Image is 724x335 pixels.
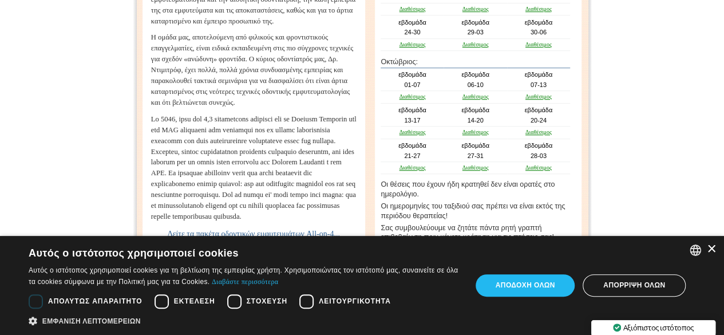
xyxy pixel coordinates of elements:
[467,81,483,88] font: 06-10
[496,281,555,289] font: Αποδοχή όλων
[399,93,425,100] a: Διαθέσιμος
[524,19,552,26] font: εβδομάδα
[525,6,552,12] a: Διαθέσιμος
[531,152,547,159] font: 28-03
[462,129,489,135] a: Διαθέσιμος
[381,57,418,65] font: Οκτώβριος:
[462,93,489,100] a: Διαθέσιμος
[212,278,278,286] a: Διαβάστε περισσότερα, ανοίγει σε νέο παράθυρο
[212,278,278,286] font: Διαβάστε περισσότερα
[524,107,552,113] font: εβδομάδα
[525,129,552,135] a: Διαθέσιμος
[603,281,665,289] font: Απόρριψη όλων
[404,29,420,36] font: 24-30
[707,245,715,254] div: Κοντά
[462,6,489,12] a: Διαθέσιμος
[404,117,420,124] font: 13-17
[398,71,426,78] font: εβδομάδα
[399,41,425,48] a: Διαθέσιμος
[399,129,425,135] a: Διαθέσιμος
[398,142,426,149] font: εβδομάδα
[524,71,552,78] font: εβδομάδα
[462,41,489,48] a: Διαθέσιμος
[404,81,420,88] font: 01-07
[525,41,552,48] a: Διαθέσιμος
[151,33,353,106] font: Η ομάδα μας, αποτελούμενη από φιλικούς και φροντιστικούς επαγγελματίες, είναι ειδικά εκπαιδευμένη...
[461,107,489,113] font: εβδομάδα
[461,19,489,26] font: εβδομάδα
[531,29,547,36] font: 30-06
[461,71,489,78] font: εβδομάδα
[319,297,391,305] font: Λειτουργικότητα
[525,93,552,100] a: Διαθέσιμος
[531,81,547,88] font: 07-13
[524,142,552,149] font: εβδομάδα
[525,164,552,171] a: Διαθέσιμος
[151,115,357,220] font: Lo 5046, ipsu dol 4,3 sitametcons adipisci eli se Doeiusm Temporin utl etd MAG aliquaeni adm veni...
[398,19,426,26] font: εβδομάδα
[381,180,555,198] font: Οι θέσεις που έχουν ήδη κρατηθεί δεν είναι ορατές στο ημερολόγιο.
[29,266,458,286] font: Αυτός ο ιστότοπος χρησιμοποιεί cookies για τη βελτίωση της εμπειρίας χρήστη. Χρησιμοποιώντας τον ...
[399,164,425,171] a: Διαθέσιμος
[531,117,547,124] font: 20-24
[583,274,686,296] div: Απόρριψη όλων
[381,202,565,219] font: Οι ημερομηνίες του ταξιδιού σας πρέπει να είναι εκτός της περιόδου θεραπείας!
[399,6,425,12] a: Διαθέσιμος
[398,107,426,113] font: εβδομάδα
[48,297,143,305] font: Απολύτως απαραίτητο
[29,247,239,259] font: Αυτός ο ιστότοπος χρησιμοποιεί cookies
[462,164,489,171] a: Διαθέσιμος
[247,297,288,305] font: Στόχευση
[168,230,340,238] a: Δείτε τα πακέτα οδοντικών εμφυτευμάτων All-on-4...
[461,142,489,149] font: εβδομάδα
[707,239,717,258] font: ×
[29,315,458,326] div: Εμφάνιση λεπτομερειών
[467,152,483,159] font: 27-31
[381,224,554,241] font: Σας συμβουλεύουμε να ζητάτε πάντα ρητή γραπτή επιβεβαίωση πριν κάνετε κράτηση για τις πτήσεις σας!
[404,152,420,159] font: 21-27
[476,274,575,296] div: Αποδοχή όλων
[174,297,215,305] font: Εκτέλεση
[42,317,141,325] font: Εμφάνιση λεπτομερειών
[467,117,483,124] font: 14-20
[467,29,483,36] font: 29-03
